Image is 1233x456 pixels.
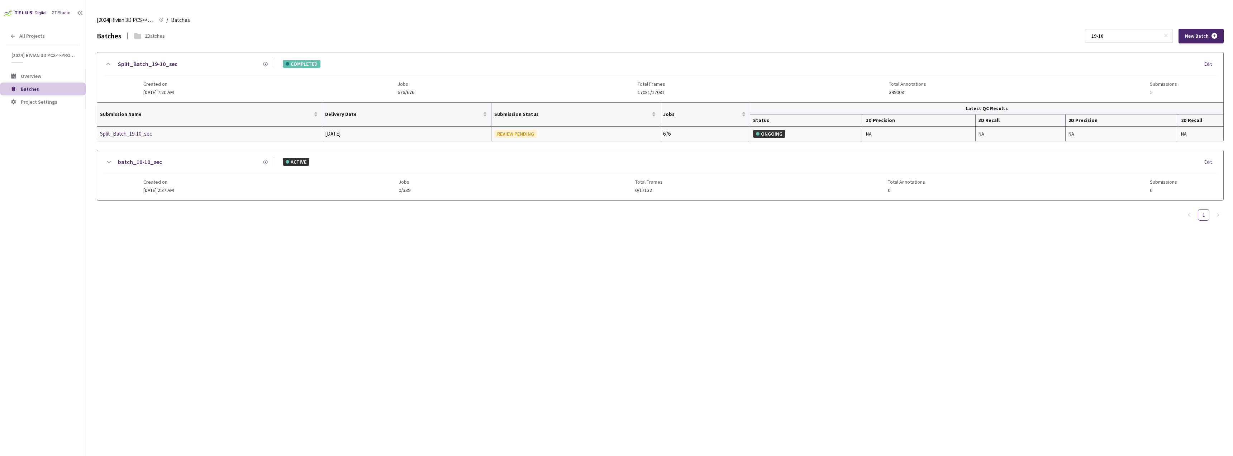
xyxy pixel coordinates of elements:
span: Total Frames [638,81,665,87]
th: 2D Precision [1066,114,1178,126]
div: 2 Batches [145,32,165,40]
span: Submission Status [494,111,650,117]
span: 0 [888,188,925,193]
button: right [1212,209,1224,221]
span: All Projects [19,33,45,39]
span: Submissions [1150,81,1177,87]
div: GT Studio [52,9,71,17]
a: batch_19-10_sec [118,158,162,166]
span: Submissions [1150,179,1177,185]
div: NA [1068,130,1175,138]
span: Jobs [397,81,414,87]
span: Delivery Date [325,111,481,117]
div: Batches [97,30,122,41]
th: 3D Precision [863,114,976,126]
span: right [1216,213,1220,217]
th: 3D Recall [976,114,1066,126]
div: REVIEW PENDING [494,130,537,138]
div: batch_19-10_secACTIVEEditCreated on[DATE] 2:37 AMJobs0/339Total Frames0/17132Total Annotations0Su... [97,150,1223,200]
span: Created on [143,179,174,185]
button: left [1184,209,1195,221]
span: Jobs [663,111,740,117]
span: Project Settings [21,99,57,105]
span: New Batch [1185,33,1209,39]
span: [2024] Rivian 3D PCS<>Production [11,52,76,58]
li: 1 [1198,209,1209,221]
div: [DATE] [325,130,488,138]
span: 0 [1150,188,1177,193]
div: 676 [663,130,747,138]
span: [DATE] 2:37 AM [143,187,174,193]
span: left [1187,213,1191,217]
span: Batches [171,16,190,24]
span: 676/676 [397,90,414,95]
a: 1 [1198,210,1209,220]
div: Edit [1204,159,1216,166]
span: Submission Name [100,111,312,117]
th: Submission Name [97,103,322,126]
span: 0/339 [399,188,410,193]
span: Overview [21,73,41,79]
li: Previous Page [1184,209,1195,221]
span: 0/17132 [635,188,663,193]
th: Status [750,114,863,126]
span: [DATE] 7:20 AM [143,89,174,95]
div: ACTIVE [283,158,309,166]
span: 399008 [889,90,926,95]
div: Split_Batch_19-10_secCOMPLETEDEditCreated on[DATE] 7:20 AMJobs676/676Total Frames17081/17081Total... [97,52,1223,102]
div: COMPLETED [283,60,320,68]
div: NA [979,130,1062,138]
th: Submission Status [491,103,660,126]
div: NA [866,130,972,138]
input: Search [1087,29,1163,42]
th: 2D Recall [1178,114,1223,126]
th: Latest QC Results [750,103,1223,114]
span: [2024] Rivian 3D PCS<>Production [97,16,155,24]
span: Total Annotations [888,179,925,185]
span: 1 [1150,90,1177,95]
a: Split_Batch_19-10_sec [100,130,176,138]
div: ONGOING [753,130,785,138]
li: / [166,16,168,24]
th: Jobs [660,103,750,126]
span: Batches [21,86,39,92]
span: 17081/17081 [638,90,665,95]
span: Created on [143,81,174,87]
span: Total Frames [635,179,663,185]
a: Split_Batch_19-10_sec [118,60,177,69]
span: Total Annotations [889,81,926,87]
div: NA [1181,130,1220,138]
div: Edit [1204,61,1216,68]
span: Jobs [399,179,410,185]
th: Delivery Date [322,103,491,126]
li: Next Page [1212,209,1224,221]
